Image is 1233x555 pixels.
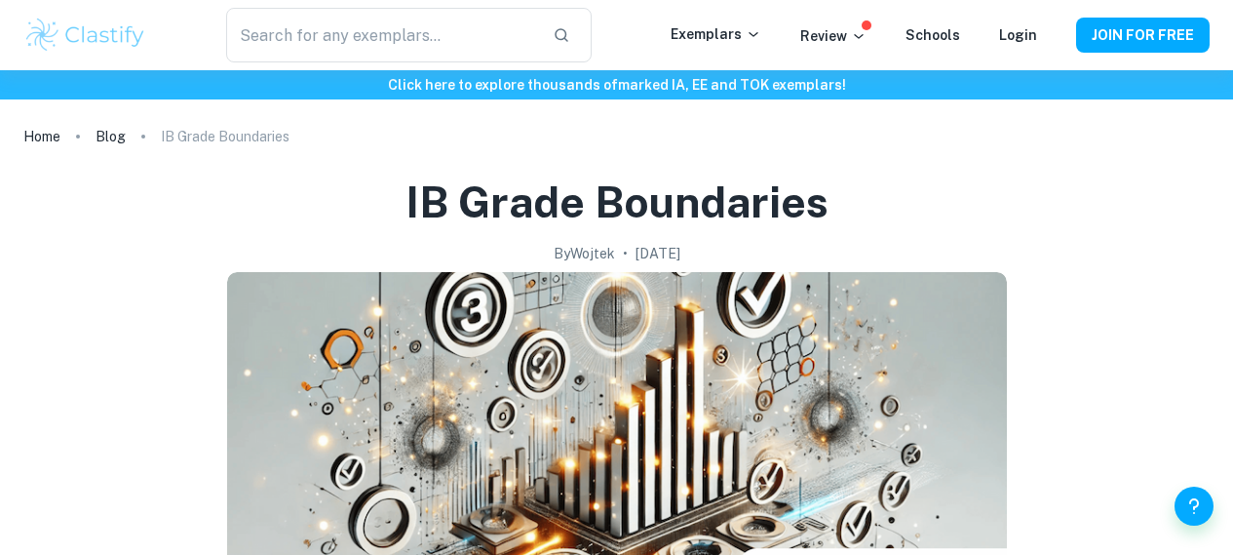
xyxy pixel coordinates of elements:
h2: [DATE] [636,243,680,264]
a: Home [23,123,60,150]
h1: IB Grade Boundaries [405,174,828,231]
p: IB Grade Boundaries [161,126,289,147]
a: Login [999,27,1037,43]
button: Help and Feedback [1175,487,1214,526]
p: • [623,243,628,264]
p: Exemplars [671,23,761,45]
img: Clastify logo [23,16,147,55]
h6: Click here to explore thousands of marked IA, EE and TOK exemplars ! [4,74,1229,96]
h2: By Wojtek [554,243,615,264]
button: JOIN FOR FREE [1076,18,1210,53]
input: Search for any exemplars... [226,8,538,62]
a: Blog [96,123,126,150]
p: Review [800,25,867,47]
a: Schools [905,27,960,43]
